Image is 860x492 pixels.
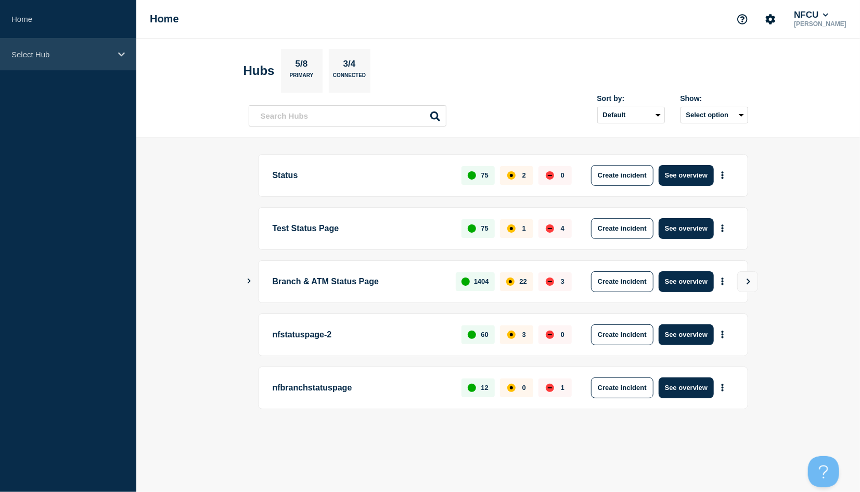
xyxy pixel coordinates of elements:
button: More actions [716,378,729,397]
div: up [468,384,476,392]
select: Sort by [597,107,665,123]
button: Support [731,8,753,30]
h1: Home [150,13,179,25]
button: Create incident [591,324,653,345]
div: down [546,277,554,286]
p: 0 [561,331,564,338]
p: 5/8 [291,59,312,72]
p: [PERSON_NAME] [792,20,849,28]
div: down [546,171,554,180]
p: 4 [561,224,564,232]
p: Connected [333,72,366,83]
button: See overview [659,377,714,398]
div: affected [507,224,516,233]
button: Create incident [591,271,653,292]
div: up [461,277,470,286]
p: 75 [481,171,488,179]
button: More actions [716,325,729,344]
button: See overview [659,165,714,186]
div: down [546,224,554,233]
button: More actions [716,219,729,238]
p: Test Status Page [273,218,450,239]
div: up [468,224,476,233]
p: Select Hub [11,50,111,59]
iframe: Help Scout Beacon - Open [808,456,839,487]
div: up [468,331,476,339]
p: 1404 [474,277,489,285]
p: 0 [561,171,564,179]
button: Select option [681,107,748,123]
button: Account settings [760,8,781,30]
button: See overview [659,218,714,239]
p: Branch & ATM Status Page [273,271,444,292]
p: 3 [522,331,526,338]
p: 0 [522,384,526,392]
button: NFCU [792,10,830,20]
div: Show: [681,94,748,103]
div: up [468,171,476,180]
h2: Hubs [243,64,275,78]
div: down [546,331,554,339]
p: 12 [481,384,488,392]
div: down [546,384,554,392]
div: affected [506,277,515,286]
p: 1 [561,384,564,392]
p: nfbranchstatuspage [273,377,450,398]
p: 75 [481,224,488,232]
div: affected [507,384,516,392]
p: Primary [290,72,314,83]
button: Create incident [591,377,653,398]
p: 60 [481,331,488,338]
input: Search Hubs [249,105,446,127]
button: Show Connected Hubs [247,277,252,285]
div: affected [507,331,516,339]
button: See overview [659,324,714,345]
button: See overview [659,271,714,292]
p: 2 [522,171,526,179]
button: Create incident [591,165,653,186]
div: affected [507,171,516,180]
p: 1 [522,224,526,232]
p: 3/4 [339,59,360,72]
p: 3 [561,277,564,285]
button: More actions [716,272,729,291]
p: 22 [519,277,527,285]
p: nfstatuspage-2 [273,324,450,345]
div: Sort by: [597,94,665,103]
button: View [737,271,758,292]
button: Create incident [591,218,653,239]
button: More actions [716,166,729,185]
p: Status [273,165,450,186]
